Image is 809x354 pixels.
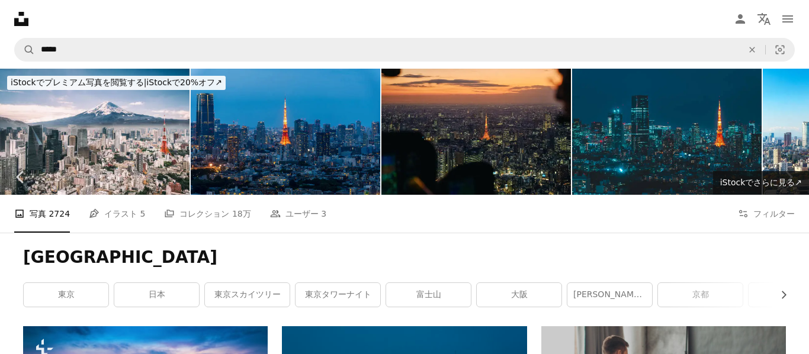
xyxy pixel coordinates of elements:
[191,69,380,195] img: 夕暮れ時の東京下町の美しい街並みと東京タワー
[114,283,199,307] a: 日本
[567,283,652,307] a: [PERSON_NAME][GEOGRAPHIC_DATA]
[140,207,146,220] span: 5
[23,247,786,268] h1: [GEOGRAPHIC_DATA]
[205,283,290,307] a: 東京スカイツリー
[15,38,35,61] button: Unsplashで検索する
[89,195,145,233] a: イラスト 5
[738,195,795,233] button: フィルター
[381,69,571,195] img: Sunset Aerial View of Tokyo Japan from a Helicopter
[24,283,108,307] a: 東京
[720,178,802,187] span: iStockでさらに見る ↗
[321,207,326,220] span: 3
[773,283,786,307] button: リストを右にスクロールする
[11,78,146,87] span: iStockでプレミアム写真を閲覧する |
[752,7,776,31] button: 言語
[477,283,561,307] a: 大阪
[164,195,251,233] a: コレクション 18万
[713,171,809,195] a: iStockでさらに見る↗
[658,283,743,307] a: 京都
[776,7,800,31] button: メニュー
[768,120,809,234] a: 次へ
[766,38,794,61] button: ビジュアル検索
[296,283,380,307] a: 東京タワーナイト
[14,38,795,62] form: サイト内でビジュアルを探す
[572,69,762,195] img: 東京タワーと東京のスカイライン
[11,78,222,87] span: iStockで20%オフ ↗
[728,7,752,31] a: ログイン / 登録する
[270,195,326,233] a: ユーザー 3
[14,12,28,26] a: ホーム — Unsplash
[739,38,765,61] button: 全てクリア
[232,207,251,220] span: 18万
[386,283,471,307] a: 富士山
